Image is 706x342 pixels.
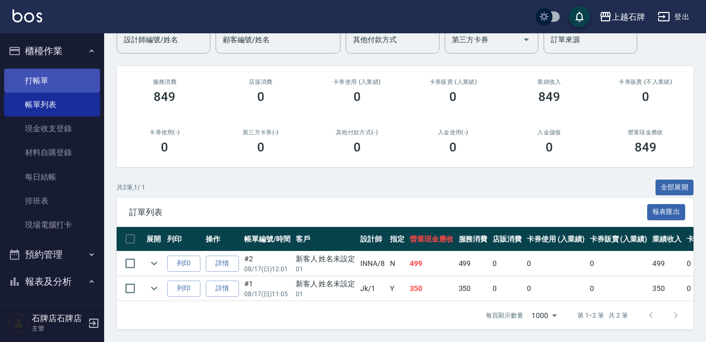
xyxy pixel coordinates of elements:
[32,313,85,324] h5: 石牌店石牌店
[4,241,100,268] button: 預約管理
[206,281,239,297] a: 詳情
[161,140,168,155] h3: 0
[595,6,649,28] button: 上越石牌
[242,251,293,276] td: #2
[321,79,393,85] h2: 卡券使用 (入業績)
[4,69,100,93] a: 打帳單
[449,90,457,104] h3: 0
[167,281,200,297] button: 列印
[610,129,681,136] h2: 營業現金應收
[642,90,649,104] h3: 0
[407,227,456,251] th: 營業現金應收
[257,90,264,104] h3: 0
[635,140,657,155] h3: 849
[32,324,85,333] p: 主管
[4,189,100,213] a: 排班表
[129,79,200,85] h3: 服務消費
[358,227,387,251] th: 設計師
[206,256,239,272] a: 詳情
[293,227,358,251] th: 客戶
[524,276,587,301] td: 0
[8,313,29,334] img: Person
[418,79,489,85] h2: 卡券販賣 (入業績)
[527,301,561,330] div: 1000
[257,140,264,155] h3: 0
[154,90,175,104] h3: 849
[203,227,242,251] th: 操作
[129,207,647,218] span: 訂單列表
[546,140,553,155] h3: 0
[569,6,590,27] button: save
[354,140,361,155] h3: 0
[4,165,100,189] a: 每日結帳
[244,289,291,299] p: 08/17 (日) 11:05
[4,268,100,295] button: 報表及分析
[387,227,407,251] th: 指定
[146,281,162,296] button: expand row
[129,129,200,136] h2: 卡券使用(-)
[418,129,489,136] h2: 入金使用(-)
[407,251,456,276] td: 499
[647,207,686,217] a: 報表匯出
[612,10,645,23] div: 上越石牌
[524,227,587,251] th: 卡券使用 (入業績)
[490,251,524,276] td: 0
[354,90,361,104] h3: 0
[358,251,387,276] td: INNA /8
[490,276,524,301] td: 0
[610,79,681,85] h2: 卡券販賣 (不入業績)
[144,227,165,251] th: 展開
[518,31,535,48] button: Open
[514,129,585,136] h2: 入金儲值
[650,251,684,276] td: 499
[655,180,694,196] button: 全部展開
[653,7,694,27] button: 登出
[296,289,356,299] p: 01
[225,129,297,136] h2: 第三方卡券(-)
[12,9,42,22] img: Logo
[650,276,684,301] td: 350
[387,251,407,276] td: N
[4,299,100,323] a: 報表目錄
[577,311,628,320] p: 第 1–2 筆 共 2 筆
[225,79,297,85] h2: 店販消費
[296,264,356,274] p: 01
[167,256,200,272] button: 列印
[456,276,490,301] td: 350
[490,227,524,251] th: 店販消費
[456,251,490,276] td: 499
[4,37,100,65] button: 櫃檯作業
[4,93,100,117] a: 帳單列表
[647,204,686,220] button: 報表匯出
[117,183,145,192] p: 共 2 筆, 1 / 1
[242,227,293,251] th: 帳單編號/時間
[321,129,393,136] h2: 其他付款方式(-)
[358,276,387,301] td: Jk /1
[407,276,456,301] td: 350
[587,251,650,276] td: 0
[4,117,100,141] a: 現金收支登錄
[514,79,585,85] h2: 業績收入
[244,264,291,274] p: 08/17 (日) 12:01
[524,251,587,276] td: 0
[4,213,100,237] a: 現場電腦打卡
[587,276,650,301] td: 0
[4,141,100,164] a: 材料自購登錄
[486,311,523,320] p: 每頁顯示數量
[650,227,684,251] th: 業績收入
[449,140,457,155] h3: 0
[587,227,650,251] th: 卡券販賣 (入業績)
[538,90,560,104] h3: 849
[296,278,356,289] div: 新客人 姓名未設定
[387,276,407,301] td: Y
[165,227,203,251] th: 列印
[242,276,293,301] td: #1
[296,254,356,264] div: 新客人 姓名未設定
[456,227,490,251] th: 服務消費
[146,256,162,271] button: expand row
